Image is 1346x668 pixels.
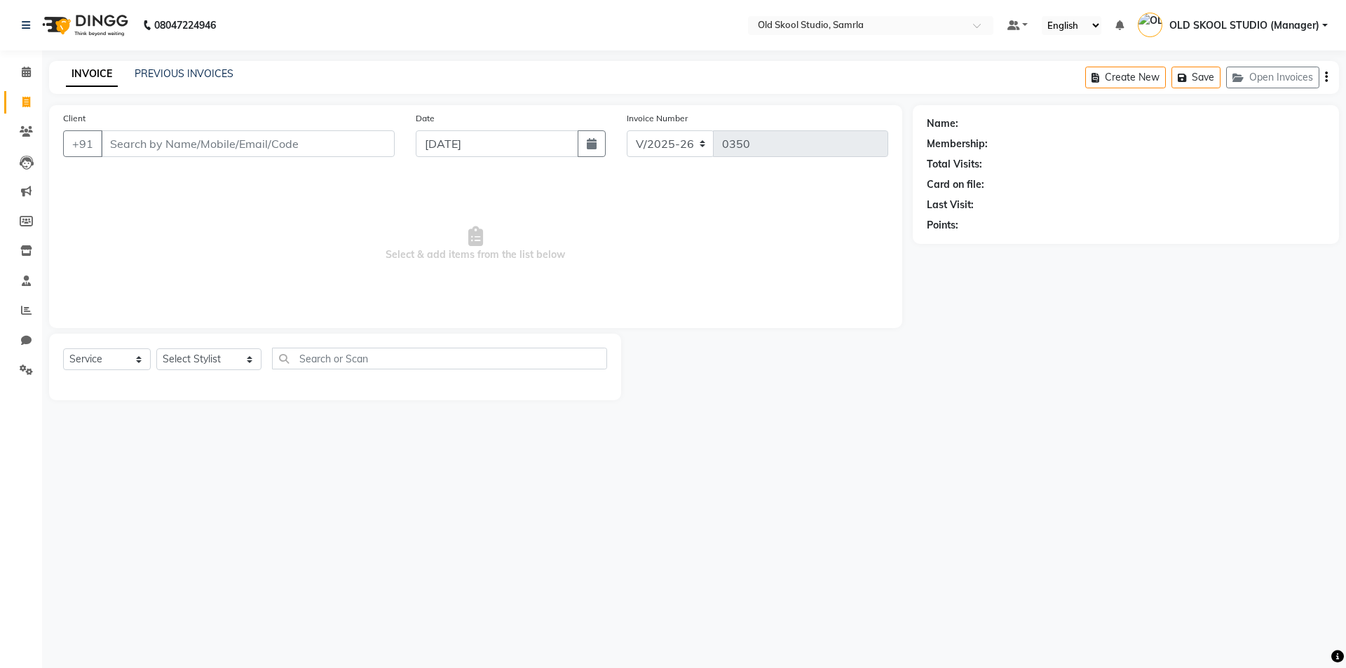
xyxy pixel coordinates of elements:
[154,6,216,45] b: 08047224946
[1226,67,1319,88] button: Open Invoices
[1171,67,1221,88] button: Save
[927,218,958,233] div: Points:
[927,116,958,131] div: Name:
[36,6,132,45] img: logo
[135,67,233,80] a: PREVIOUS INVOICES
[272,348,607,369] input: Search or Scan
[927,137,988,151] div: Membership:
[63,130,102,157] button: +91
[1085,67,1166,88] button: Create New
[63,174,888,314] span: Select & add items from the list below
[627,112,688,125] label: Invoice Number
[927,177,984,192] div: Card on file:
[63,112,86,125] label: Client
[927,198,974,212] div: Last Visit:
[101,130,395,157] input: Search by Name/Mobile/Email/Code
[66,62,118,87] a: INVOICE
[1138,13,1162,37] img: OLD SKOOL STUDIO (Manager)
[416,112,435,125] label: Date
[927,157,982,172] div: Total Visits:
[1169,18,1319,33] span: OLD SKOOL STUDIO (Manager)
